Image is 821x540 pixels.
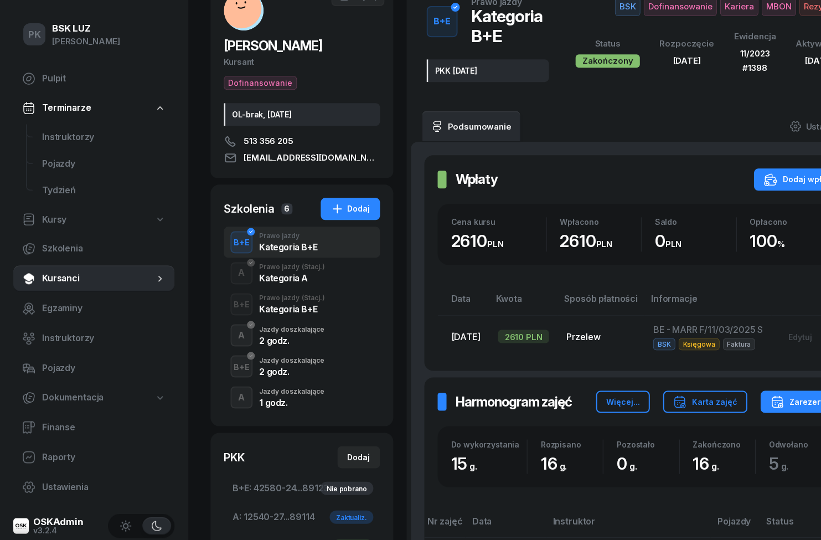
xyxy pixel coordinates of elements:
[321,198,380,220] button: Dodaj
[596,239,612,249] small: PLN
[426,6,457,37] button: B+E
[224,38,322,54] span: [PERSON_NAME]
[42,183,166,198] span: Tydzień
[244,135,293,148] span: 513 356 205
[224,320,380,351] button: AJazdy doszkalające2 godz.
[224,135,380,148] a: 513 356 205
[331,202,370,215] div: Dodaj
[244,151,380,164] span: [EMAIL_ADDRESS][DOMAIN_NAME]
[711,460,719,471] small: g.
[224,76,297,90] button: Dofinansowanie
[224,449,245,465] div: PKK
[654,217,736,227] div: Saldo
[734,29,776,44] div: Ewidencja
[780,327,819,346] button: Edytuj
[653,338,675,349] span: BSK
[665,239,681,249] small: PLN
[224,201,275,217] div: Szkolenia
[337,446,380,468] button: Dodaj
[33,517,84,526] div: OSKAdmin
[224,227,380,258] button: B+EPrawo jazdyKategoria B+E
[560,217,641,227] div: Wpłacono
[768,453,794,473] span: 5
[42,480,166,494] span: Ustawienia
[33,124,174,151] a: Instruktorzy
[606,395,639,408] div: Więcej...
[451,231,546,251] div: 2610
[422,111,520,142] a: Podsumowanie
[230,262,252,284] button: A
[42,420,166,434] span: Finanse
[259,274,325,282] div: Kategoria A
[13,414,174,440] a: Finanse
[13,65,174,92] a: Pulpit
[233,481,251,495] span: B+E:
[224,475,380,501] a: B+E:42580-24...89123Nie pobrano
[259,357,324,363] div: Jazdy doszkalające
[575,54,639,68] div: Zakończony
[13,518,29,533] img: logo-xs@2x.png
[259,295,325,301] div: Prawo jazdy
[302,295,325,301] span: (Stacj.)
[42,271,154,286] span: Kursanci
[259,233,317,239] div: Prawo jazdy
[455,171,497,188] h2: Wpłaty
[13,385,174,410] a: Dokumentacja
[42,71,166,86] span: Pulpit
[455,393,571,410] h2: Harmonogram zajęć
[230,231,252,253] button: B+E
[540,453,572,473] span: 16
[259,398,324,407] div: 1 godz.
[233,481,371,495] span: 42580-24...89123
[42,390,104,405] span: Dokumentacja
[33,151,174,177] a: Pojazdy
[224,103,380,126] div: OL-brak, [DATE]
[13,474,174,500] a: Ustawienia
[52,34,120,49] div: [PERSON_NAME]
[575,37,639,51] div: Status
[616,453,678,474] div: 0
[489,291,557,315] th: Kwota
[663,390,747,413] button: Karta zajęć
[347,450,370,464] div: Dodaj
[42,101,91,115] span: Terminarze
[230,324,252,346] button: A
[469,460,477,471] small: g.
[329,510,373,523] div: Zaktualiz.
[426,59,549,82] div: PKK [DATE]
[654,231,736,251] div: 0
[281,203,292,214] span: 6
[451,453,482,473] span: 15
[302,264,325,270] span: (Stacj.)
[52,24,120,33] div: BSK LUZ
[259,243,317,251] div: Kategoria B+E
[13,95,174,121] a: Terminarze
[710,513,759,537] th: Pojazdy
[259,388,324,394] div: Jazdy doszkalające
[429,12,455,31] div: B+E
[424,513,465,537] th: Nr zajęć
[224,289,380,320] button: B+EPrawo jazdy(Stacj.)Kategoria B+E
[566,330,635,344] div: Przelew
[259,305,325,313] div: Kategoria B+E
[13,325,174,352] a: Instruktorzy
[487,239,503,249] small: PLN
[653,323,762,335] span: BE - MARR F/11/03/2025 S
[546,513,711,537] th: Instruktor
[471,6,549,46] div: Kategoria B+E
[693,439,755,449] div: Zakończono
[259,326,324,332] div: Jazdy doszkalające
[230,386,252,408] button: A
[781,460,788,471] small: g.
[33,177,174,204] a: Tydzień
[259,264,325,270] div: Prawo jazdy
[224,382,380,413] button: AJazdy doszkalające1 godz.
[224,258,380,289] button: APrawo jazdy(Stacj.)Kategoria A
[229,359,254,373] div: B+E
[559,460,567,471] small: g.
[42,130,166,145] span: Instruktorzy
[629,460,637,471] small: g.
[230,355,252,377] button: B+E
[596,390,649,413] button: Więcej...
